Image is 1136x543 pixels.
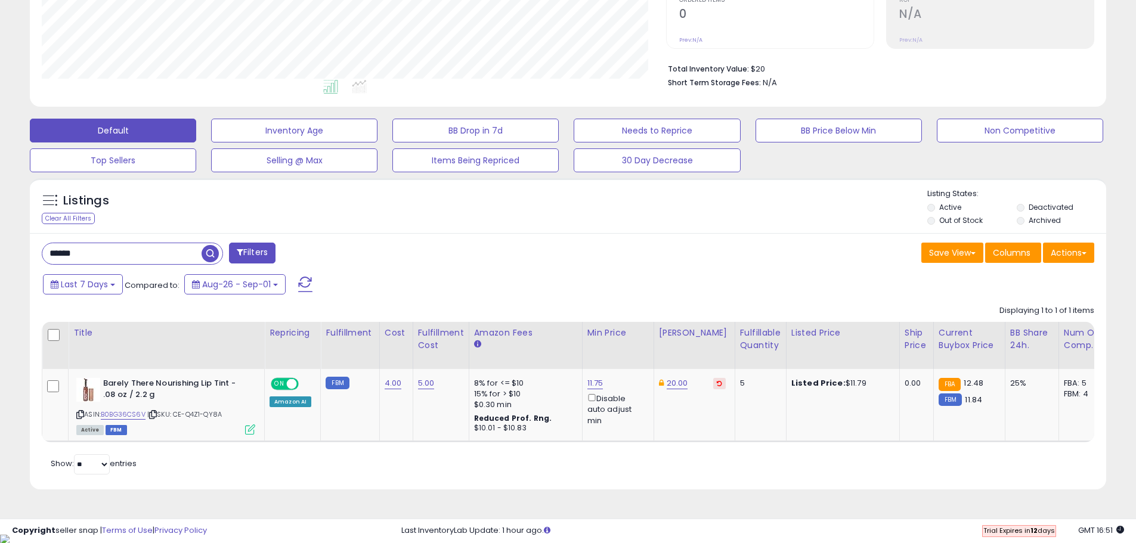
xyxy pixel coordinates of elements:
div: 5 [740,378,777,389]
div: Amazon AI [270,396,311,407]
div: Amazon Fees [474,327,577,339]
span: All listings currently available for purchase on Amazon [76,425,104,435]
span: | SKU: CE-Q4Z1-QY8A [147,409,222,419]
div: Last InventoryLab Update: 1 hour ago. [401,525,1124,536]
div: 8% for <= $10 [474,378,573,389]
small: FBA [939,378,961,391]
label: Out of Stock [939,215,983,225]
a: 4.00 [385,377,402,389]
span: FBM [106,425,127,435]
small: FBM [326,377,349,389]
small: FBM [939,393,962,406]
button: Aug-26 - Sep-01 [184,274,286,294]
span: Show: entries [51,458,137,469]
b: Short Term Storage Fees: [668,77,761,88]
button: Actions [1043,243,1094,263]
div: Listed Price [791,327,894,339]
span: 2025-09-9 16:51 GMT [1078,525,1124,536]
a: 11.75 [587,377,603,389]
small: Amazon Fees. [474,339,481,350]
button: Save View [921,243,983,263]
span: N/A [763,77,777,88]
button: Columns [985,243,1041,263]
div: Fulfillment [326,327,374,339]
div: Cost [385,327,408,339]
span: Aug-26 - Sep-01 [202,278,271,290]
small: Prev: N/A [899,36,923,44]
button: Default [30,119,196,142]
div: ASIN: [76,378,255,433]
p: Listing States: [927,188,1106,200]
h2: N/A [899,7,1094,23]
button: Top Sellers [30,148,196,172]
div: Displaying 1 to 1 of 1 items [999,305,1094,317]
div: Ship Price [905,327,928,352]
strong: Copyright [12,525,55,536]
div: $0.30 min [474,399,573,410]
b: 12 [1030,526,1038,535]
a: 20.00 [667,377,688,389]
span: Trial Expires in days [983,526,1055,535]
button: BB Drop in 7d [392,119,559,142]
button: Selling @ Max [211,148,377,172]
a: B0BG36CS6V [101,409,146,420]
div: 25% [1010,378,1050,389]
img: 3150AY5IemL._SL40_.jpg [76,378,100,402]
button: 30 Day Decrease [574,148,740,172]
div: BB Share 24h. [1010,327,1054,352]
small: Prev: N/A [679,36,702,44]
div: 0.00 [905,378,924,389]
div: FBM: 4 [1064,389,1103,399]
button: Last 7 Days [43,274,123,294]
b: Reduced Prof. Rng. [474,413,552,423]
button: Needs to Reprice [574,119,740,142]
h5: Listings [63,193,109,209]
div: [PERSON_NAME] [659,327,730,339]
div: Current Buybox Price [939,327,1000,352]
button: Non Competitive [937,119,1103,142]
h2: 0 [679,7,874,23]
div: Fulfillment Cost [418,327,464,352]
a: Privacy Policy [154,525,207,536]
div: $10.01 - $10.83 [474,423,573,433]
button: Items Being Repriced [392,148,559,172]
b: Listed Price: [791,377,846,389]
label: Deactivated [1029,202,1073,212]
div: FBA: 5 [1064,378,1103,389]
span: Last 7 Days [61,278,108,290]
div: 15% for > $10 [474,389,573,399]
label: Archived [1029,215,1061,225]
b: Barely There Nourishing Lip Tint - .08 oz / 2.2 g [103,378,248,403]
div: $11.79 [791,378,890,389]
div: Num of Comp. [1064,327,1107,352]
button: Filters [229,243,276,263]
span: OFF [297,379,316,389]
label: Active [939,202,961,212]
div: Fulfillable Quantity [740,327,781,352]
span: Compared to: [125,280,179,291]
b: Total Inventory Value: [668,64,749,74]
button: Inventory Age [211,119,377,142]
span: Columns [993,247,1030,259]
div: seller snap | | [12,525,207,536]
span: 11.84 [965,394,982,405]
div: Clear All Filters [42,213,95,224]
div: Title [73,327,259,339]
a: Terms of Use [102,525,153,536]
div: Min Price [587,327,649,339]
li: $20 [668,61,1085,75]
a: 5.00 [418,377,435,389]
div: Repricing [270,327,315,339]
button: BB Price Below Min [756,119,922,142]
div: Disable auto adjust min [587,392,645,426]
span: ON [272,379,287,389]
span: 12.48 [964,377,983,389]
